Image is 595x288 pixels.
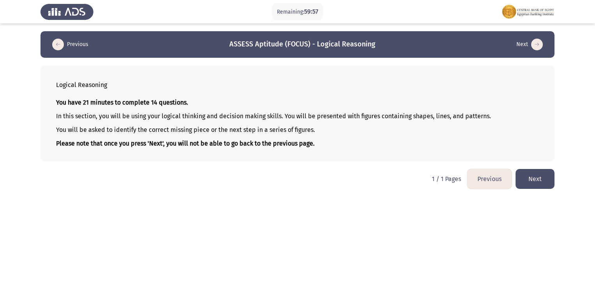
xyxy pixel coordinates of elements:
p: 1 / 1 Pages [432,175,461,183]
h3: ASSESS Aptitude (FOCUS) - Logical Reasoning [229,39,375,49]
strong: Please note that once you press 'Next', you will not be able to go back to the previous page. [56,140,315,147]
button: load next page [514,38,545,51]
strong: You have 21 minutes to complete 14 questions. [56,99,188,106]
img: Assessment logo of FOCUS Assessment 3 Modules EN [502,1,555,23]
p: You will be asked to identify the correct missing piece or the next step in a series of figures. [56,126,539,133]
button: load next page [516,169,555,189]
div: Logical Reasoning [56,81,539,89]
p: In this section, you will be using your logical thinking and decision making skills. You will be ... [56,112,539,120]
button: load previous page [50,38,91,51]
button: load previous page [467,169,512,189]
p: Remaining: [277,7,318,17]
img: Assess Talent Management logo [40,1,93,23]
span: 59:57 [304,8,318,15]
